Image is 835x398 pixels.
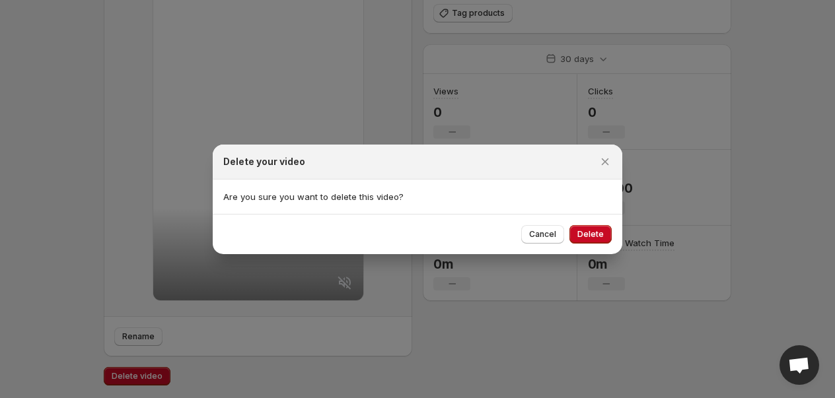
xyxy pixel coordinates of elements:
[213,180,622,214] section: Are you sure you want to delete this video?
[529,229,556,240] span: Cancel
[596,152,614,171] button: Close
[569,225,612,244] button: Delete
[780,345,819,385] div: Open chat
[521,225,564,244] button: Cancel
[223,155,305,168] h2: Delete your video
[577,229,604,240] span: Delete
